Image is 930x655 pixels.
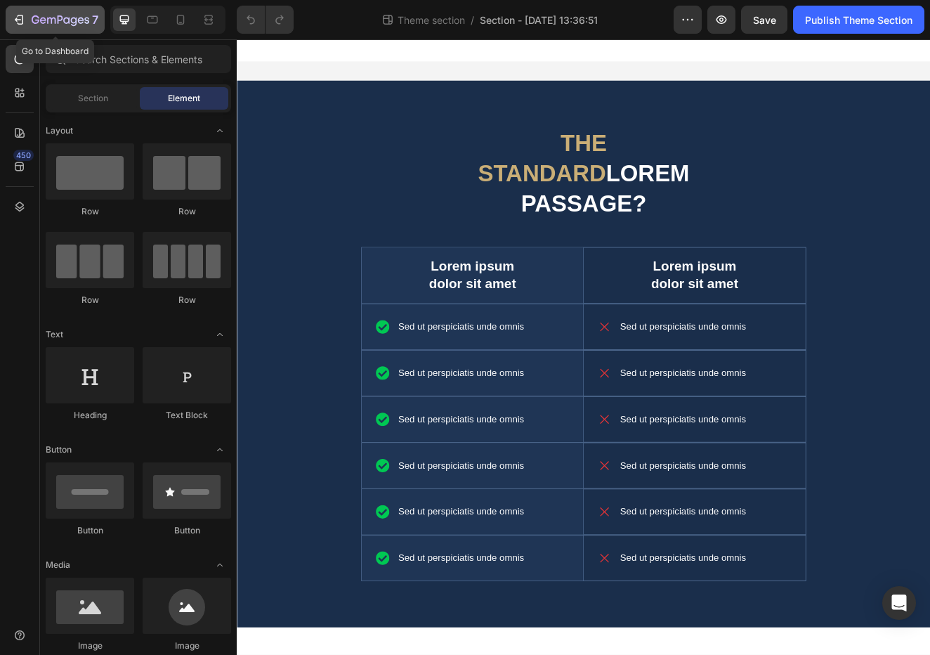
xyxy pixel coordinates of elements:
[143,524,231,537] div: Button
[466,342,619,358] p: Sed ut perspiciatis unde omnis
[196,623,349,640] p: Sed ut perspiciatis unde omnis
[466,623,619,640] p: Sed ut perspiciatis unde omnis
[480,13,598,27] span: Section - [DATE] 13:36:51
[46,524,134,537] div: Button
[6,6,105,34] button: 7
[196,510,349,527] p: Sed ut perspiciatis unde omnis
[741,6,787,34] button: Save
[209,554,231,576] span: Toggle open
[466,454,619,471] p: Sed ut perspiciatis unde omnis
[46,294,134,306] div: Row
[143,409,231,422] div: Text Block
[78,92,108,105] span: Section
[215,266,358,309] p: Lorem ipsum dolor sit amet
[168,92,200,105] span: Element
[46,124,73,137] span: Layout
[196,398,349,415] p: Sed ut perspiciatis unde omnis
[196,454,349,471] p: Sed ut perspiciatis unde omnis
[46,640,134,652] div: Image
[485,266,628,309] p: Lorem ipsum dolor sit amet
[46,328,63,341] span: Text
[46,443,72,456] span: Button
[143,294,231,306] div: Row
[143,640,231,652] div: Image
[466,398,619,415] p: Sed ut perspiciatis unde omnis
[13,150,34,161] div: 450
[209,323,231,346] span: Toggle open
[292,107,551,219] h2: Lorem passage?
[237,6,294,34] div: Undo/Redo
[793,6,924,34] button: Publish Theme Section
[395,13,468,27] span: Theme section
[46,205,134,218] div: Row
[466,510,619,527] p: Sed ut perspiciatis unde omnis
[209,439,231,461] span: Toggle open
[753,14,776,26] span: Save
[46,559,70,571] span: Media
[46,409,134,422] div: Heading
[46,45,231,73] input: Search Sections & Elements
[466,566,619,583] p: Sed ut perspiciatis unde omnis
[92,11,98,28] p: 7
[209,119,231,142] span: Toggle open
[882,586,916,620] div: Open Intercom Messenger
[143,205,231,218] div: Row
[471,13,474,27] span: /
[237,39,930,655] iframe: Design area
[196,342,349,358] p: Sed ut perspiciatis unde omnis
[196,566,349,583] p: Sed ut perspiciatis unde omnis
[805,13,912,27] div: Publish Theme Section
